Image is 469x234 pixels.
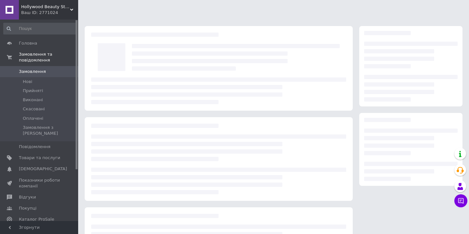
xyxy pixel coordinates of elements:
span: Покупці [19,205,36,211]
span: Скасовані [23,106,45,112]
span: Повідомлення [19,144,50,150]
span: Замовлення з [PERSON_NAME] [23,125,76,136]
span: Виконані [23,97,43,103]
span: Каталог ProSale [19,216,54,222]
div: Ваш ID: 2771024 [21,10,78,16]
button: Чат з покупцем [454,194,467,207]
span: Замовлення та повідомлення [19,51,78,63]
span: [DEMOGRAPHIC_DATA] [19,166,67,172]
span: Прийняті [23,88,43,94]
span: Головна [19,40,37,46]
span: Замовлення [19,69,46,75]
span: Товари та послуги [19,155,60,161]
span: Показники роботи компанії [19,177,60,189]
span: Оплачені [23,116,43,121]
input: Пошук [3,23,77,34]
span: Відгуки [19,194,36,200]
span: Hollywood Beauty Store / МАТЕРІАЛИ ДЛЯ БʼЮТІ МАЙСТРІВ✨КОСМЕТИКА ДЛЯ ВОЛОССЯ✨ [21,4,70,10]
span: Нові [23,79,32,85]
